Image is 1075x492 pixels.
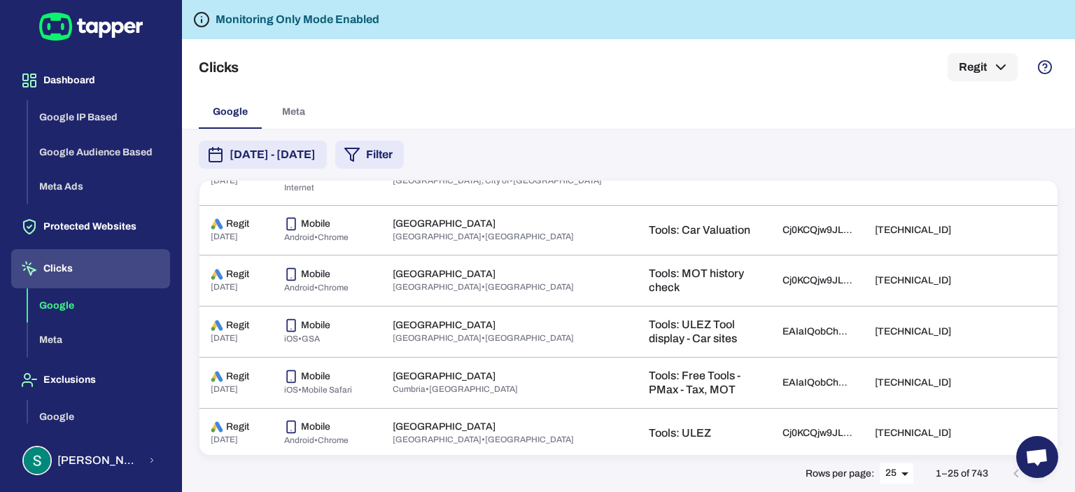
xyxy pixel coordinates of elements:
[11,220,170,232] a: Protected Websites
[649,318,761,346] p: Tools: ULEZ Tool display - Car sites
[284,334,320,344] span: iOS • GSA
[864,307,962,358] td: [TECHNICAL_ID]
[11,262,170,274] a: Clicks
[649,223,761,237] p: Tools: Car Valuation
[226,319,249,332] p: Regit
[393,176,602,185] span: [GEOGRAPHIC_DATA], City of • [GEOGRAPHIC_DATA]
[11,73,170,85] a: Dashboard
[216,11,379,28] h6: Monitoring Only Mode Enabled
[28,145,170,157] a: Google Audience Based
[393,282,574,292] span: [GEOGRAPHIC_DATA] • [GEOGRAPHIC_DATA]
[393,232,574,241] span: [GEOGRAPHIC_DATA] • [GEOGRAPHIC_DATA]
[28,169,170,204] button: Meta Ads
[211,384,238,394] span: [DATE]
[11,360,170,400] button: Exclusions
[782,377,852,389] div: EAIaIQobChMIk478yYqSkAMVXZNQBh3PmgQGEAAYASAAEgKLHvD_BwE
[28,333,170,345] a: Meta
[211,333,238,343] span: [DATE]
[211,282,238,292] span: [DATE]
[11,207,170,246] button: Protected Websites
[393,384,518,394] span: Cumbria • [GEOGRAPHIC_DATA]
[393,268,496,281] p: [GEOGRAPHIC_DATA]
[393,333,574,343] span: [GEOGRAPHIC_DATA] • [GEOGRAPHIC_DATA]
[57,454,139,468] span: [PERSON_NAME] [PERSON_NAME]
[211,435,238,444] span: [DATE]
[301,370,330,383] p: Mobile
[782,274,852,287] div: Cj0KCQjw9JLHBhC-ARIsAK4PhcpphHWn_hEA_wKpkueSOwpMwaC4bpKELnPWxbzgiVxJhz5OEGkiFaUaAgNiEALw_wcB
[649,426,761,440] p: Tools: ULEZ
[282,106,305,118] span: Meta
[782,224,852,237] div: Cj0KCQjw9JLHBhC-ARIsAK4Phcot-lxOEEIgRt875ulTRdqvqDsJtm8w-LOIsuE_qkVau7_hVGB4XtoaAnH7EALw_wcB
[11,61,170,100] button: Dashboard
[301,268,330,281] p: Mobile
[24,447,50,474] img: Stuart Parkin
[11,373,170,385] a: Exclusions
[301,421,330,433] p: Mobile
[864,206,962,255] td: [TECHNICAL_ID]
[284,385,352,395] span: iOS • Mobile Safari
[28,100,170,135] button: Google IP Based
[193,11,210,28] svg: Tapper is not blocking any fraudulent activity for this domain
[1016,436,1058,478] div: Open chat
[199,141,327,169] button: [DATE] - [DATE]
[11,249,170,288] button: Clicks
[948,53,1018,81] button: Regit
[226,268,249,281] p: Regit
[28,135,170,170] button: Google Audience Based
[28,298,170,310] a: Google
[393,319,496,332] p: [GEOGRAPHIC_DATA]
[782,427,852,440] div: Cj0KCQjw9JLHBhC-ARIsAK4Phcrn1VScA5sU0LgwwKnJdlfRGXGLvDP2Hf_25_H76g_sWP1M2H2rWg4aAh0lEALw_wcB
[864,255,962,307] td: [TECHNICAL_ID]
[211,232,238,241] span: [DATE]
[199,59,239,76] h5: Clicks
[806,468,874,480] p: Rows per page:
[936,468,988,480] p: 1–25 of 743
[649,267,761,295] p: Tools: MOT history check
[28,288,170,323] button: Google
[213,106,248,118] span: Google
[864,358,962,409] td: [TECHNICAL_ID]
[301,319,330,332] p: Mobile
[28,180,170,192] a: Meta Ads
[393,370,496,383] p: [GEOGRAPHIC_DATA]
[28,409,170,421] a: Google
[301,218,330,230] p: Mobile
[393,421,496,433] p: [GEOGRAPHIC_DATA]
[782,325,852,338] div: EAIaIQobChMIhb-fy4qSkAMVtEYeAh17nh56EAEYASAAEgJ8XfD_BwE
[11,440,170,481] button: Stuart Parkin[PERSON_NAME] [PERSON_NAME]
[226,370,249,383] p: Regit
[880,463,913,484] div: 25
[28,323,170,358] button: Meta
[28,400,170,435] button: Google
[284,283,349,293] span: Android • Chrome
[28,111,170,122] a: Google IP Based
[226,421,249,433] p: Regit
[864,409,962,458] td: [TECHNICAL_ID]
[649,369,761,397] p: Tools: Free Tools - PMax - Tax, MOT
[284,232,349,242] span: Android • Chrome
[393,218,496,230] p: [GEOGRAPHIC_DATA]
[226,218,249,230] p: Regit
[393,435,574,444] span: [GEOGRAPHIC_DATA] • [GEOGRAPHIC_DATA]
[335,141,404,169] button: Filter
[211,176,238,185] span: [DATE]
[230,146,316,163] span: [DATE] - [DATE]
[284,435,349,445] span: Android • Chrome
